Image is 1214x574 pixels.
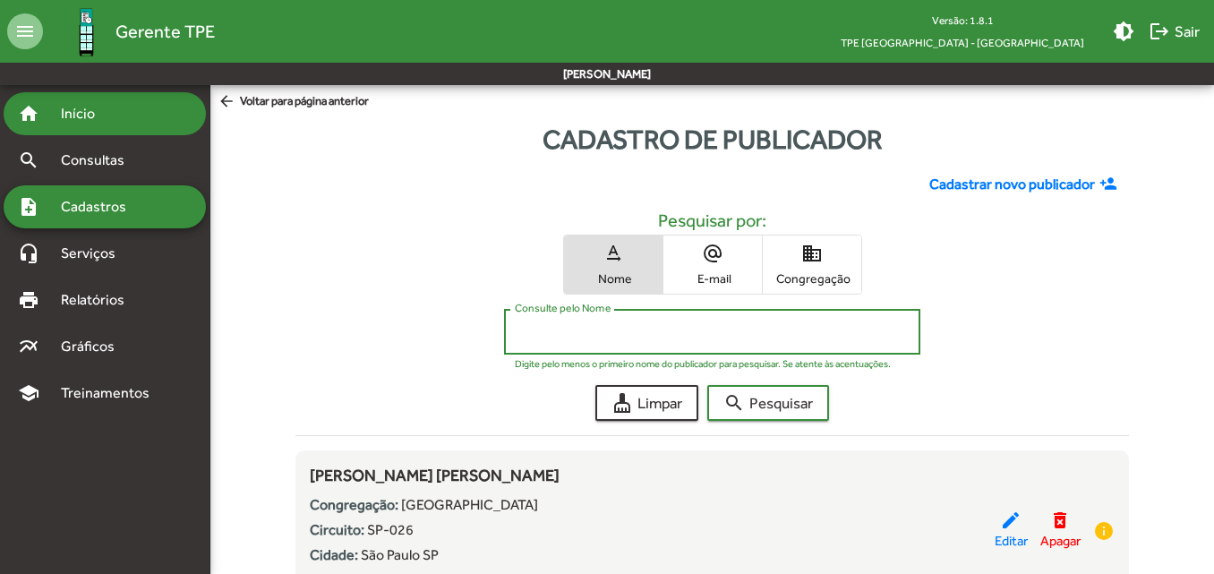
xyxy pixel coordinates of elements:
[310,210,1114,231] h5: Pesquisar por:
[1149,15,1200,47] span: Sair
[702,243,723,264] mat-icon: alternate_email
[18,196,39,218] mat-icon: note_add
[18,243,39,264] mat-icon: headset_mic
[611,392,633,414] mat-icon: cleaning_services
[210,119,1214,159] div: Cadastro de publicador
[115,17,215,46] span: Gerente TPE
[7,13,43,49] mat-icon: menu
[767,270,857,287] span: Congregação
[1040,531,1081,552] span: Apagar
[361,546,439,563] span: São Paulo SP
[1093,520,1115,542] mat-icon: info
[310,496,398,513] strong: Congregação:
[1113,21,1134,42] mat-icon: brightness_medium
[801,243,823,264] mat-icon: domain
[18,382,39,404] mat-icon: school
[218,92,369,112] span: Voltar para página anterior
[929,174,1095,195] span: Cadastrar novo publicador
[1149,21,1170,42] mat-icon: logout
[826,9,1099,31] div: Versão: 1.8.1
[18,336,39,357] mat-icon: multiline_chart
[995,531,1028,552] span: Editar
[50,196,150,218] span: Cadastros
[515,358,891,369] mat-hint: Digite pelo menos o primeiro nome do publicador para pesquisar. Se atente às acentuações.
[218,92,240,112] mat-icon: arrow_back
[50,103,121,124] span: Início
[18,103,39,124] mat-icon: home
[1000,510,1022,531] mat-icon: edit
[310,546,358,563] strong: Cidade:
[564,236,663,294] button: Nome
[723,387,813,419] span: Pesquisar
[50,382,171,404] span: Treinamentos
[18,289,39,311] mat-icon: print
[367,521,414,538] span: SP-026
[1141,15,1207,47] button: Sair
[611,387,682,419] span: Limpar
[18,150,39,171] mat-icon: search
[310,466,560,484] span: [PERSON_NAME] [PERSON_NAME]
[310,521,364,538] strong: Circuito:
[723,392,745,414] mat-icon: search
[763,236,861,294] button: Congregação
[50,336,139,357] span: Gráficos
[57,3,115,61] img: Logo
[50,150,148,171] span: Consultas
[50,289,148,311] span: Relatórios
[603,243,624,264] mat-icon: text_rotation_none
[1099,175,1122,194] mat-icon: person_add
[707,385,829,421] button: Pesquisar
[668,270,757,287] span: E-mail
[43,3,215,61] a: Gerente TPE
[826,31,1099,54] span: TPE [GEOGRAPHIC_DATA] - [GEOGRAPHIC_DATA]
[50,243,140,264] span: Serviços
[663,236,762,294] button: E-mail
[401,496,538,513] span: [GEOGRAPHIC_DATA]
[595,385,698,421] button: Limpar
[1049,510,1071,531] mat-icon: delete_forever
[569,270,658,287] span: Nome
